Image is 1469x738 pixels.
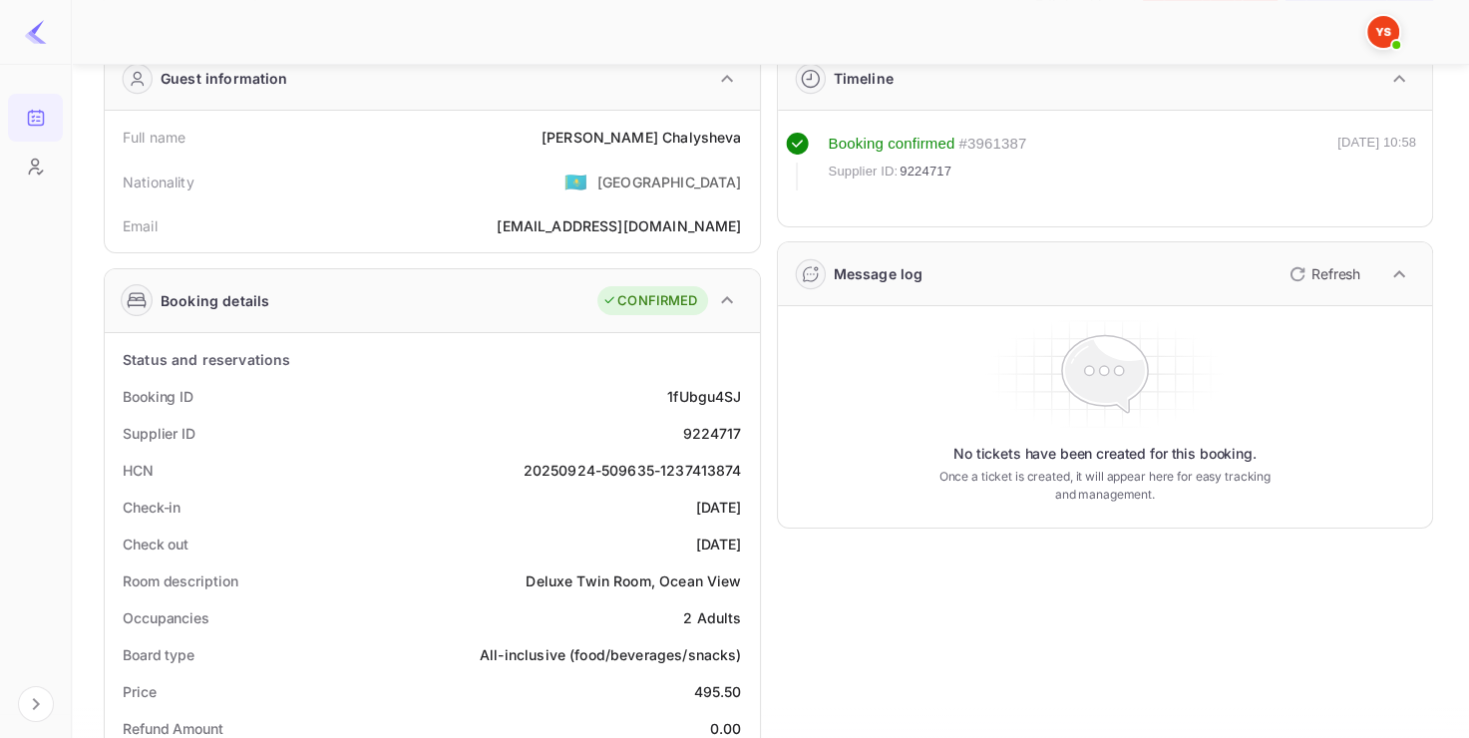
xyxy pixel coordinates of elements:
[564,164,587,199] span: United States
[123,460,154,481] div: HCN
[8,94,63,140] a: Bookings
[683,607,741,628] div: 2 Adults
[597,172,742,192] div: [GEOGRAPHIC_DATA]
[123,349,290,370] div: Status and reservations
[123,681,157,702] div: Price
[929,468,1281,504] p: Once a ticket is created, it will appear here for easy tracking and management.
[497,215,741,236] div: [EMAIL_ADDRESS][DOMAIN_NAME]
[696,534,742,554] div: [DATE]
[123,497,181,518] div: Check-in
[602,291,697,311] div: CONFIRMED
[123,386,193,407] div: Booking ID
[1337,133,1416,190] div: [DATE] 10:58
[480,644,742,665] div: All-inclusive (food/beverages/snacks)
[123,127,185,148] div: Full name
[524,460,742,481] div: 20250924-509635-1237413874
[682,423,741,444] div: 9224717
[123,534,188,554] div: Check out
[123,644,194,665] div: Board type
[834,68,894,89] div: Timeline
[24,20,48,44] img: LiteAPI
[123,570,237,591] div: Room description
[694,681,742,702] div: 495.50
[829,162,899,182] span: Supplier ID:
[953,444,1257,464] p: No tickets have been created for this booking.
[123,215,158,236] div: Email
[123,423,195,444] div: Supplier ID
[1311,263,1360,284] p: Refresh
[542,127,742,148] div: [PERSON_NAME] Chalysheva
[161,290,269,311] div: Booking details
[1367,16,1399,48] img: Yandex Support
[696,497,742,518] div: [DATE]
[834,263,923,284] div: Message log
[958,133,1026,156] div: # 3961387
[123,172,194,192] div: Nationality
[1278,258,1368,290] button: Refresh
[161,68,288,89] div: Guest information
[900,162,951,182] span: 9224717
[526,570,741,591] div: Deluxe Twin Room, Ocean View
[18,686,54,722] button: Expand navigation
[8,143,63,188] a: Customers
[667,386,741,407] div: 1fUbgu4SJ
[123,607,209,628] div: Occupancies
[829,133,955,156] div: Booking confirmed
